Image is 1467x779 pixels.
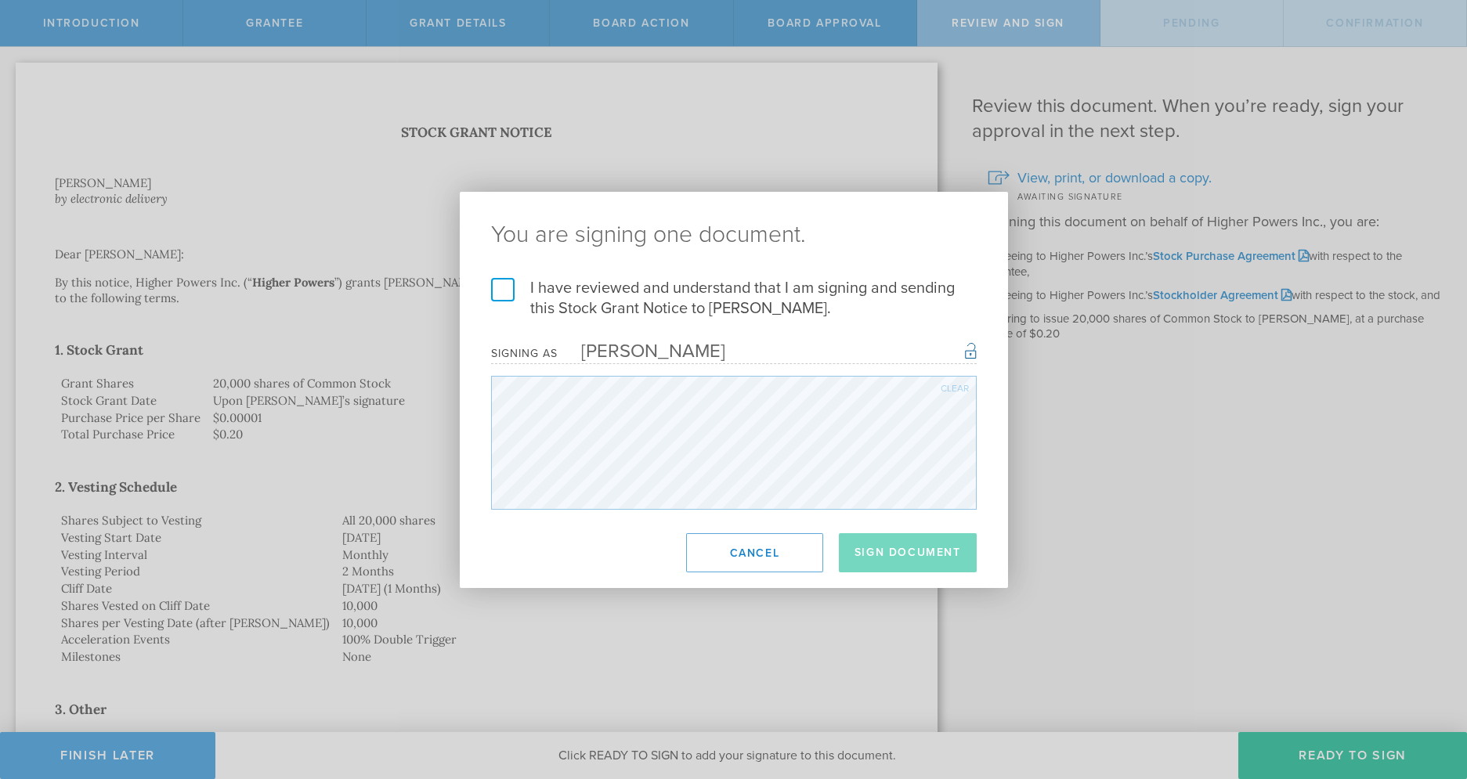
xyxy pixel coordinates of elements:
[491,347,558,360] div: Signing as
[491,223,977,247] ng-pluralize: You are signing one document.
[1389,657,1467,732] iframe: Chat Widget
[839,533,977,572] button: Sign Document
[491,278,977,319] label: I have reviewed and understand that I am signing and sending this Stock Grant Notice to [PERSON_N...
[686,533,823,572] button: Cancel
[558,340,725,362] div: [PERSON_NAME]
